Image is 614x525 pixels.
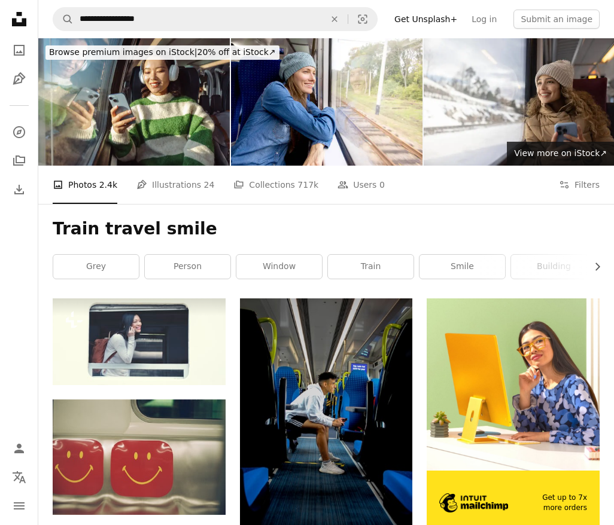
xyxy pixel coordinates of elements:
[7,38,31,62] a: Photos
[513,10,600,29] button: Submit an image
[236,255,322,279] a: window
[321,8,348,30] button: Clear
[53,218,600,240] h1: Train travel smile
[204,178,215,191] span: 24
[231,38,422,166] img: Young woman traveling by train
[145,255,230,279] a: person
[511,255,597,279] a: building
[7,437,31,460] a: Log in / Sign up
[420,255,505,279] a: smile
[427,298,600,471] img: file-1722962862010-20b14c5a0a60image
[38,38,287,67] a: Browse premium images on iStock|20% off at iStock↗
[7,149,31,173] a: Collections
[7,178,31,202] a: Download History
[507,142,614,166] a: View more on iStock↗
[38,38,230,166] img: Chinese young woman using smart phone in the train
[514,148,607,158] span: View more on iStock ↗
[328,255,414,279] a: train
[338,166,385,204] a: Users 0
[53,8,74,30] button: Search Unsplash
[586,255,600,279] button: scroll list to the right
[7,120,31,144] a: Explore
[439,493,508,512] img: file-1690386555781-336d1949dad1image
[136,166,214,204] a: Illustrations 24
[49,47,276,57] span: 20% off at iStock ↗
[53,399,226,515] img: Smiling faces adorn red squares.
[53,451,226,462] a: Smiling faces adorn red squares.
[49,47,197,57] span: Browse premium images on iStock |
[525,493,587,513] span: Get up to 7x more orders
[53,7,378,31] form: Find visuals sitewide
[233,166,318,204] a: Collections 717k
[7,67,31,91] a: Illustrations
[240,422,413,433] a: man in white t-shirt sitting on blue train seat
[464,10,504,29] a: Log in
[7,494,31,518] button: Menu
[559,166,600,204] button: Filters
[7,465,31,489] button: Language
[348,8,377,30] button: Visual search
[379,178,385,191] span: 0
[297,178,318,191] span: 717k
[53,298,226,384] img: Asian Lady Traveling Commute Train Concept
[53,255,139,279] a: grey
[53,336,226,347] a: Asian Lady Traveling Commute Train Concept
[387,10,464,29] a: Get Unsplash+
